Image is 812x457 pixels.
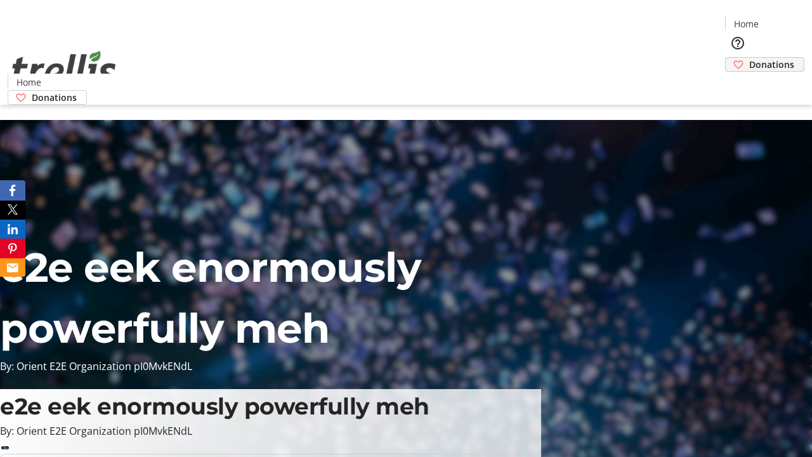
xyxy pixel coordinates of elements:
[32,91,77,104] span: Donations
[734,17,759,30] span: Home
[725,57,804,72] a: Donations
[749,58,794,71] span: Donations
[725,72,750,97] button: Cart
[725,30,750,56] button: Help
[8,76,49,89] a: Home
[726,17,766,30] a: Home
[8,90,87,105] a: Donations
[8,37,121,100] img: Orient E2E Organization pI0MvkENdL's Logo
[16,76,41,89] span: Home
